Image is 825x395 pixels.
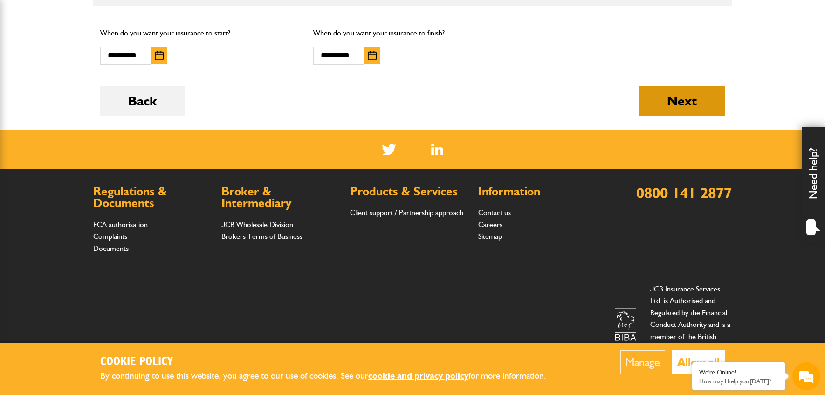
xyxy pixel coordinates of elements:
div: We're Online! [699,368,778,376]
input: Enter your last name [12,86,170,107]
a: Contact us [478,208,511,217]
a: 0800 141 2877 [636,184,732,202]
p: When do you want your insurance to finish? [313,27,512,39]
a: JCB Wholesale Division [221,220,293,229]
p: When do you want your insurance to start? [100,27,299,39]
a: Client support / Partnership approach [350,208,463,217]
img: Linked In [431,144,444,155]
a: Sitemap [478,232,502,241]
div: Minimize live chat window [153,5,175,27]
img: Twitter [382,144,396,155]
button: Allow all [672,350,725,374]
h2: Information [478,186,597,198]
button: Manage [620,350,665,374]
div: Need help? [802,127,825,243]
a: cookie and privacy policy [368,370,468,381]
p: By continuing to use this website, you agree to our use of cookies. See our for more information. [100,369,562,383]
h2: Regulations & Documents [93,186,212,209]
img: d_20077148190_company_1631870298795_20077148190 [16,52,39,65]
img: Choose date [155,51,164,60]
p: JCB Insurance Services Ltd. is Authorised and Regulated by the Financial Conduct Authority and is... [650,283,732,367]
img: Choose date [368,51,377,60]
em: Start Chat [127,287,169,300]
div: Chat with us now [48,52,157,64]
input: Enter your email address [12,114,170,134]
a: Careers [478,220,502,229]
h2: Broker & Intermediary [221,186,340,209]
button: Next [639,86,725,116]
h2: Products & Services [350,186,469,198]
a: Complaints [93,232,127,241]
a: Brokers Terms of Business [221,232,302,241]
a: Documents [93,244,129,253]
button: Back [100,86,185,116]
a: LinkedIn [431,144,444,155]
p: How may I help you today? [699,378,778,385]
input: Enter your phone number [12,141,170,162]
textarea: Type your message and hit 'Enter' [12,169,170,279]
a: FCA authorisation [93,220,148,229]
h2: Cookie Policy [100,355,562,369]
